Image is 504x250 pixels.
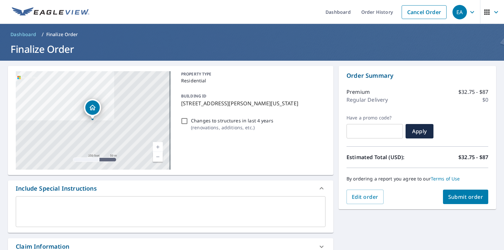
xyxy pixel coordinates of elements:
p: [STREET_ADDRESS][PERSON_NAME][US_STATE] [181,99,323,107]
a: Current Level 17, Zoom In [153,142,163,152]
p: ( renovations, additions, etc. ) [191,124,273,131]
span: Apply [411,128,428,135]
button: Apply [406,124,433,138]
label: Have a promo code? [346,115,403,121]
p: Premium [346,88,370,96]
div: EA [452,5,467,19]
p: Residential [181,77,323,84]
button: Submit order [443,190,489,204]
div: Include Special Instructions [16,184,97,193]
p: BUILDING ID [181,93,206,99]
h1: Finalize Order [8,42,496,56]
p: $32.75 - $87 [458,88,488,96]
button: Edit order [346,190,384,204]
li: / [42,31,44,38]
p: By ordering a report you agree to our [346,176,488,182]
p: $0 [482,96,488,104]
p: Estimated Total (USD): [346,153,417,161]
a: Terms of Use [431,176,460,182]
span: Edit order [352,193,378,200]
div: Dropped pin, building 1, Residential property, 16300 S Anderson Rd Oklahoma City, OK 73165 [84,99,101,119]
a: Dashboard [8,29,39,40]
p: $32.75 - $87 [458,153,488,161]
p: Changes to structures in last 4 years [191,117,273,124]
p: PROPERTY TYPE [181,71,323,77]
p: Order Summary [346,71,488,80]
p: Regular Delivery [346,96,388,104]
div: Include Special Instructions [8,180,333,196]
img: EV Logo [12,7,89,17]
span: Submit order [448,193,483,200]
p: Finalize Order [46,31,78,38]
a: Current Level 17, Zoom Out [153,152,163,162]
nav: breadcrumb [8,29,496,40]
span: Dashboard [10,31,36,38]
a: Cancel Order [402,5,447,19]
